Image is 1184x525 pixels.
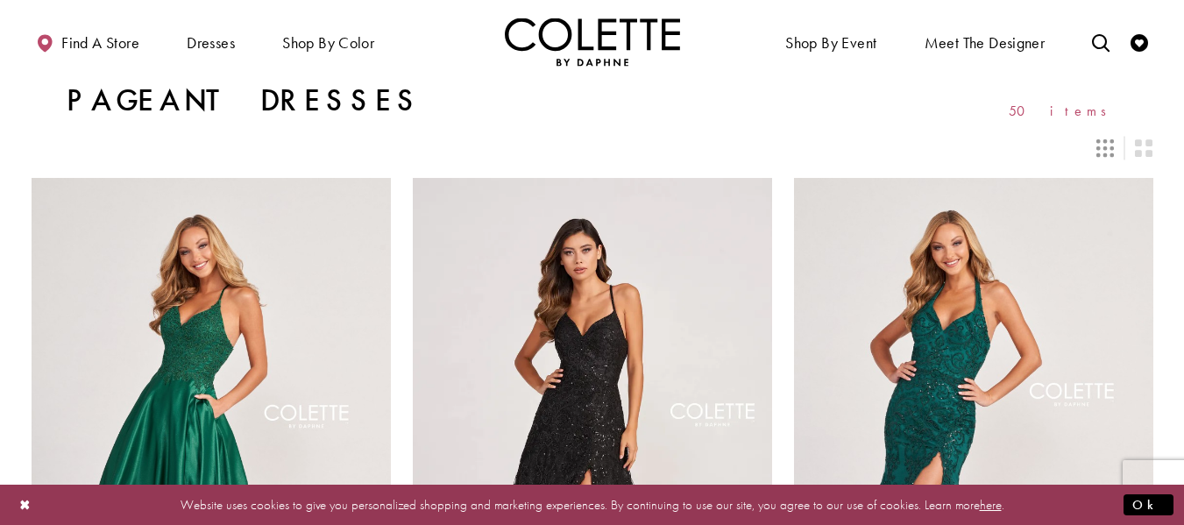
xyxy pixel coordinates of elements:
[785,34,876,52] span: Shop By Event
[1096,139,1114,157] span: Switch layout to 3 columns
[21,129,1164,167] div: Layout Controls
[11,489,40,520] button: Close Dialog
[505,18,680,66] img: Colette by Daphne
[182,18,239,66] span: Dresses
[187,34,235,52] span: Dresses
[980,495,1002,513] a: here
[1126,18,1152,66] a: Check Wishlist
[282,34,374,52] span: Shop by color
[925,34,1046,52] span: Meet the designer
[505,18,680,66] a: Visit Home Page
[126,493,1058,516] p: Website uses cookies to give you personalized shopping and marketing experiences. By continuing t...
[32,18,144,66] a: Find a store
[781,18,881,66] span: Shop By Event
[1124,493,1173,515] button: Submit Dialog
[1135,139,1152,157] span: Switch layout to 2 columns
[278,18,379,66] span: Shop by color
[1088,18,1114,66] a: Toggle search
[67,83,422,118] h1: Pageant Dresses
[61,34,139,52] span: Find a store
[920,18,1050,66] a: Meet the designer
[1009,103,1118,118] span: 50 items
